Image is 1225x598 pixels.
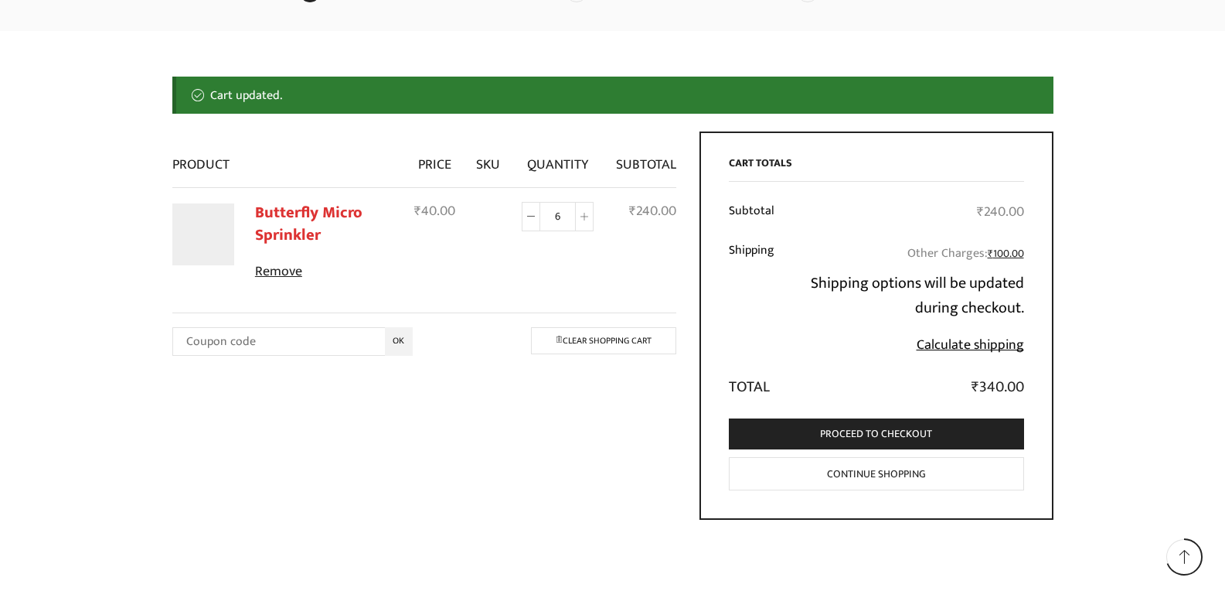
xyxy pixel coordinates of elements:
span: ₹ [414,200,421,223]
span: ₹ [977,200,984,224]
bdi: 40.00 [414,200,455,223]
th: Price [403,132,465,187]
th: Product [172,132,404,187]
a: Remove [255,262,393,282]
a: Calculate shipping [917,333,1024,357]
div: Cart updated. [172,77,1053,114]
a: Continue shopping [729,457,1024,490]
label: Other Charges: [907,242,1024,265]
th: Total [729,365,783,398]
span: ₹ [629,200,636,223]
span: ₹ [971,374,979,400]
a: Butterfly Micro Sprinkler [255,200,362,248]
th: Shipping [729,232,783,365]
input: Coupon code [172,327,413,356]
span: ₹ [988,244,993,262]
bdi: 100.00 [988,244,1024,262]
a: Proceed to checkout [729,419,1024,450]
input: OK [385,327,413,356]
th: Quantity [510,132,604,187]
h2: Cart totals [729,157,1024,182]
bdi: 240.00 [977,200,1024,224]
th: Subtotal [604,132,676,187]
th: Subtotal [729,193,783,232]
a: Clear shopping cart [531,327,676,354]
input: Product quantity [540,202,575,231]
img: Butterfly Micro Sprinkler [172,203,234,265]
p: Shipping options will be updated during checkout. [793,271,1023,320]
bdi: 340.00 [971,374,1024,400]
th: SKU [466,132,511,187]
bdi: 240.00 [629,200,676,223]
